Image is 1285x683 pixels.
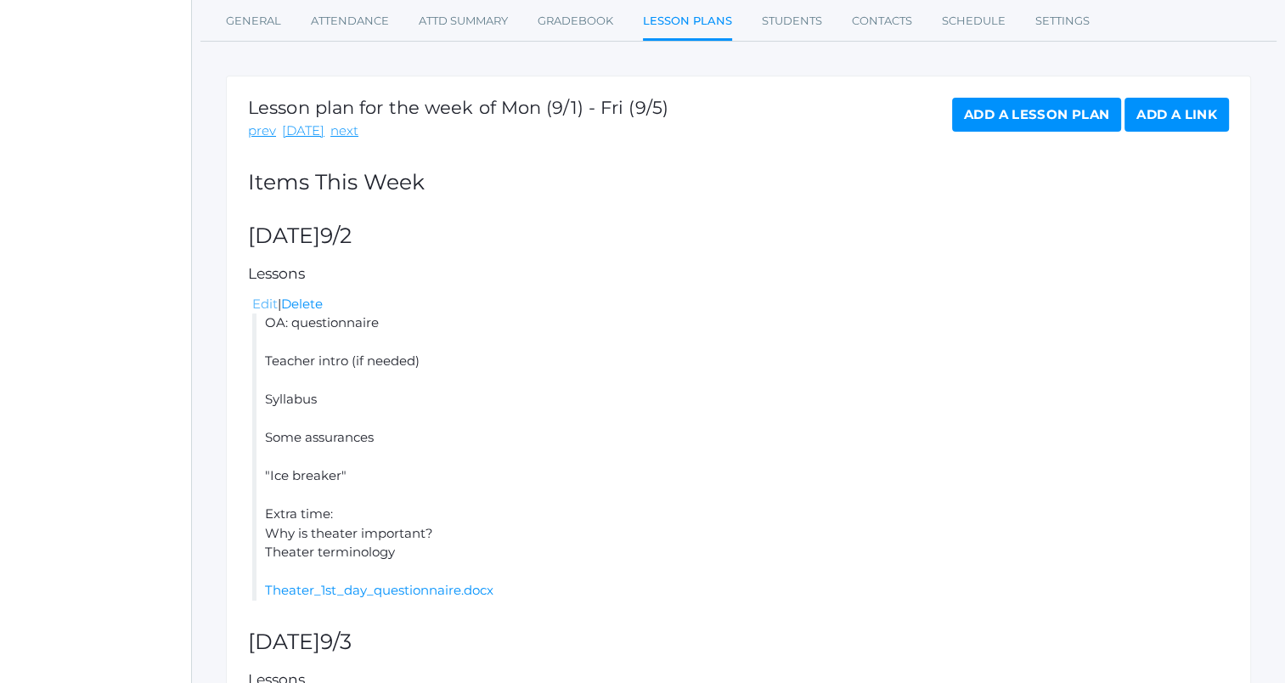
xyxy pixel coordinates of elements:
[281,296,323,312] a: Delete
[762,4,822,38] a: Students
[311,4,389,38] a: Attendance
[252,313,1229,601] li: OA: questionnaire Teacher intro (if needed) Syllabus Some assurances "Ice breaker" Extra time: Wh...
[252,295,1229,314] div: |
[282,121,324,141] a: [DATE]
[419,4,508,38] a: Attd Summary
[330,121,358,141] a: next
[643,4,732,41] a: Lesson Plans
[1035,4,1090,38] a: Settings
[1124,98,1229,132] a: Add a Link
[226,4,281,38] a: General
[248,171,1229,195] h2: Items This Week
[852,4,912,38] a: Contacts
[320,223,352,248] span: 9/2
[248,224,1229,248] h2: [DATE]
[248,266,1229,282] h5: Lessons
[248,121,276,141] a: prev
[952,98,1121,132] a: Add a Lesson Plan
[265,582,493,598] a: Theater_1st_day_questionnaire.docx
[248,98,668,117] h1: Lesson plan for the week of Mon (9/1) - Fri (9/5)
[538,4,613,38] a: Gradebook
[942,4,1006,38] a: Schedule
[248,630,1229,654] h2: [DATE]
[252,296,278,312] a: Edit
[320,629,352,654] span: 9/3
